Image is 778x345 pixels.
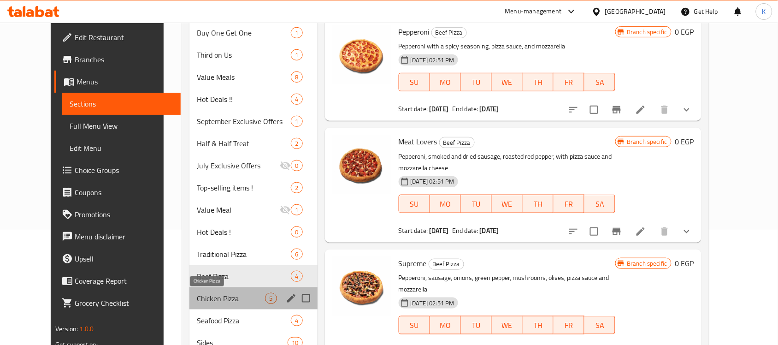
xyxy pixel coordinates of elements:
span: Beef Pizza [432,27,466,38]
span: 8 [291,73,302,82]
a: Coverage Report [54,270,181,292]
span: Full Menu View [70,120,173,131]
span: MO [434,197,457,211]
div: Hot Deals !! [197,94,291,105]
span: FR [557,76,581,89]
span: TH [526,319,550,332]
span: Grocery Checklist [75,297,173,309]
span: WE [495,319,519,332]
button: sort-choices [562,220,584,243]
div: Buy One Get One1 [189,22,318,44]
button: show more [676,220,698,243]
span: Sections [70,98,173,109]
span: Edit Menu [70,143,173,154]
span: 1 [291,117,302,126]
h6: 0 EGP [675,135,694,148]
span: Value Meal [197,204,280,215]
span: 2 [291,184,302,192]
span: 1 [291,51,302,59]
span: Promotions [75,209,173,220]
div: Menu-management [505,6,562,17]
button: WE [492,73,523,91]
span: Menus [77,76,173,87]
button: FR [554,195,584,213]
div: Beef Pizza [431,27,467,38]
span: [DATE] 02:51 PM [407,56,458,65]
a: Promotions [54,203,181,226]
a: Coupons [54,181,181,203]
span: FR [557,197,581,211]
span: Branch specific [623,137,671,146]
button: SA [584,316,615,334]
a: Sections [62,93,181,115]
button: TH [523,316,554,334]
span: WE [495,197,519,211]
button: SU [399,316,430,334]
h6: 0 EGP [675,25,694,38]
span: SU [403,197,426,211]
a: Edit menu item [635,226,646,237]
a: Choice Groups [54,159,181,181]
span: Buy One Get One [197,27,291,38]
a: Edit Restaurant [54,26,181,48]
b: [DATE] [480,225,499,237]
button: SU [399,195,430,213]
span: July Exclusive Offers [197,160,280,171]
svg: Inactive section [280,204,291,215]
div: items [291,249,302,260]
div: items [291,204,302,215]
button: TU [461,195,492,213]
img: Meat Lovers [332,135,391,194]
span: SA [588,197,612,211]
svg: Inactive section [280,160,291,171]
span: 4 [291,316,302,325]
div: items [291,94,302,105]
span: Menu disclaimer [75,231,173,242]
a: Branches [54,48,181,71]
div: items [265,293,277,304]
span: 6 [291,250,302,259]
span: Pepperoni [399,25,430,39]
div: Value Meal1 [189,199,318,221]
h6: 0 EGP [675,257,694,270]
span: September Exclusive Offers [197,116,291,127]
svg: Show Choices [681,226,692,237]
span: Seafood Pizza [197,315,291,326]
span: Top-selling items ! [197,182,291,193]
span: Meat Lovers [399,135,437,149]
div: items [291,49,302,60]
span: Beef Pizza [440,137,474,148]
button: Branch-specific-item [606,220,628,243]
span: WE [495,76,519,89]
span: Upsell [75,253,173,264]
span: Coverage Report [75,275,173,286]
p: Pepperoni, smoked and dried sausage, roasted red pepper, with pizza sauce and mozzarella cheese [399,151,616,174]
span: Start date: [399,225,428,237]
span: K [762,6,766,17]
div: items [291,226,302,238]
button: TH [523,73,554,91]
b: [DATE] [429,225,448,237]
span: Start date: [399,103,428,115]
a: Menu disclaimer [54,226,181,248]
span: Branch specific [623,259,671,268]
div: items [291,138,302,149]
span: Branch specific [623,28,671,36]
span: 2 [291,139,302,148]
a: Edit Menu [62,137,181,159]
span: SA [588,76,612,89]
div: Hot Deals !!4 [189,88,318,110]
span: TH [526,197,550,211]
span: SA [588,319,612,332]
button: FR [554,73,584,91]
b: [DATE] [429,103,448,115]
div: Value Meals8 [189,66,318,88]
p: Pepperoni, sausage, onions, green pepper, mushrooms, olives, pizza sauce and mozzarella [399,272,616,295]
span: Value Meals [197,71,291,83]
